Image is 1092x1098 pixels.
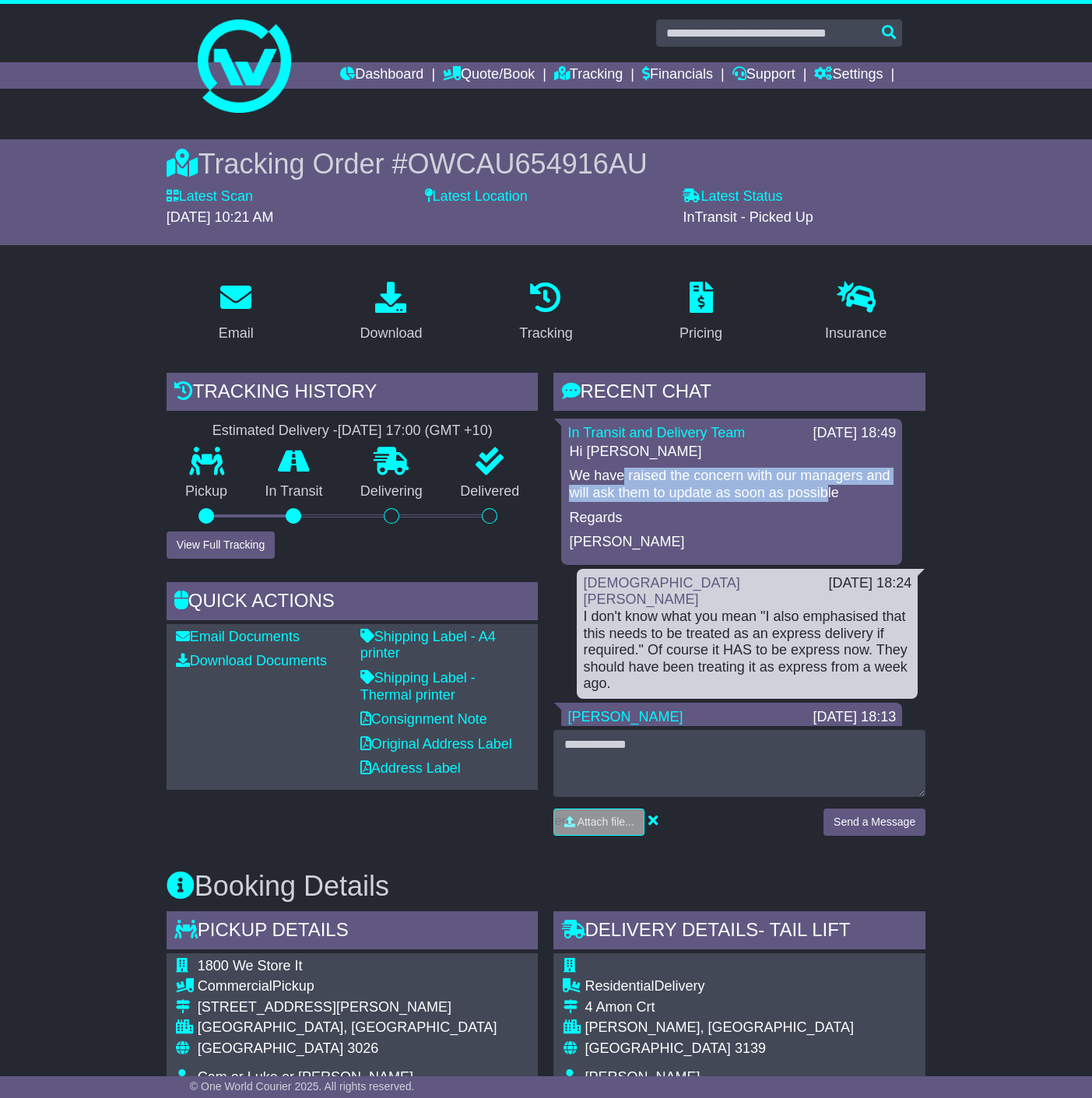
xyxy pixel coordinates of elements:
[554,62,623,89] a: Tracking
[814,62,883,89] a: Settings
[583,609,911,693] div: I don't know what you mean "I also emphasised that this needs to be treated as an express deliver...
[813,709,896,726] div: [DATE] 18:13
[167,188,253,205] label: Latest Scan
[219,323,254,344] div: Email
[198,999,497,1016] div: [STREET_ADDRESS][PERSON_NAME]
[642,62,713,89] a: Financials
[569,534,894,551] p: [PERSON_NAME]
[167,147,925,181] div: Tracking Order #
[553,911,925,953] div: Delivery Details
[338,423,493,440] div: [DATE] 17:00 (GMT +10)
[349,276,432,349] a: Download
[347,1040,378,1056] span: 3026
[190,1080,415,1093] span: © One World Courier 2025. All rights reserved.
[360,323,422,344] div: Download
[360,760,461,776] a: Address Label
[167,871,925,902] h3: Booking Details
[735,1040,766,1056] span: 3139
[683,188,782,205] label: Latest Status
[198,1019,497,1037] div: [GEOGRAPHIC_DATA], [GEOGRAPHIC_DATA]
[585,978,654,994] span: Residential
[360,736,512,752] a: Original Address Label
[567,709,683,724] a: [PERSON_NAME]
[569,510,894,527] p: Regards
[585,999,908,1016] div: 4 Amon Crt
[167,373,539,415] div: Tracking history
[198,1040,343,1056] span: [GEOGRAPHIC_DATA]
[176,653,327,668] a: Download Documents
[198,978,272,994] span: Commercial
[583,575,739,608] a: [DEMOGRAPHIC_DATA][PERSON_NAME]
[167,483,246,500] p: Pickup
[408,148,648,180] span: OWCAU654916AU
[569,444,894,461] p: Hi [PERSON_NAME]
[758,919,850,940] span: - Tail Lift
[360,670,476,703] a: Shipping Label - Thermal printer
[813,425,896,442] div: [DATE] 18:49
[815,276,897,349] a: Insurance
[519,323,572,344] div: Tracking
[246,483,341,500] p: In Transit
[167,423,539,440] div: Estimated Delivery -
[585,978,908,995] div: Delivery
[340,62,423,89] a: Dashboard
[823,809,925,836] button: Send a Message
[683,209,813,225] span: InTransit - Picked Up
[176,629,300,644] a: Email Documents
[732,62,795,89] a: Support
[167,911,539,953] div: Pickup Details
[569,468,894,501] p: We have raised the concern with our managers and will ask them to update as soon as possible
[209,276,264,349] a: Email
[360,711,487,727] a: Consignment Note
[443,62,535,89] a: Quote/Book
[198,958,303,973] span: 1800 We Store It
[669,276,732,349] a: Pricing
[679,323,722,344] div: Pricing
[198,1069,413,1085] span: Cam or Luke or [PERSON_NAME]
[825,323,887,344] div: Insurance
[342,483,441,500] p: Delivering
[567,425,745,440] a: In Transit and Delivery Team
[167,209,274,225] span: [DATE] 10:21 AM
[509,276,582,349] a: Tracking
[167,531,275,559] button: View Full Tracking
[553,373,925,415] div: RECENT CHAT
[828,575,911,592] div: [DATE] 18:24
[360,629,496,661] a: Shipping Label - A4 printer
[585,1069,700,1085] span: [PERSON_NAME]
[585,1019,908,1037] div: [PERSON_NAME], [GEOGRAPHIC_DATA]
[585,1040,730,1056] span: [GEOGRAPHIC_DATA]
[167,582,539,624] div: Quick Actions
[425,188,528,205] label: Latest Location
[441,483,538,500] p: Delivered
[198,978,497,995] div: Pickup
